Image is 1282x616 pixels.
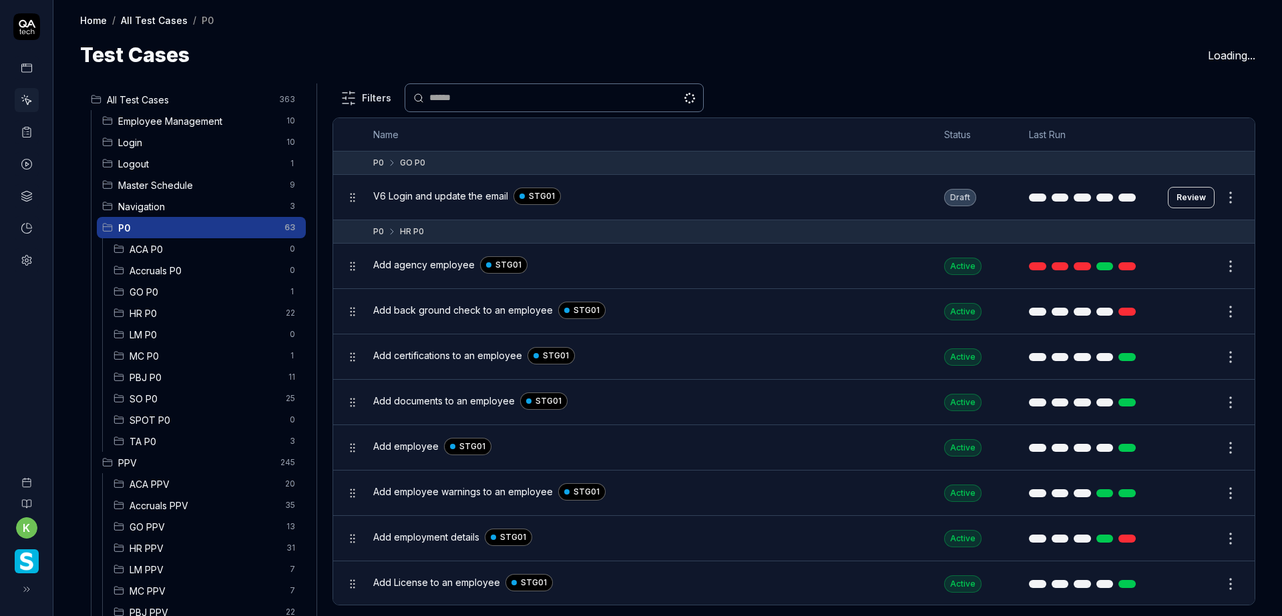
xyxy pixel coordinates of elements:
span: Add certifications to an employee [373,348,522,362]
span: SPOT P0 [130,413,282,427]
span: P0 [118,221,276,235]
span: 3 [284,198,300,214]
div: HR P0 [400,226,424,238]
span: Login [118,135,278,149]
span: MC PPV [130,584,282,598]
a: All Test Cases [121,13,188,27]
span: 10 [281,134,300,150]
span: STG01 [495,259,521,271]
a: STG01 [485,529,532,546]
div: Drag to reorderSPOT P00 [108,409,306,430]
h1: Test Cases [80,40,190,70]
span: 7 [284,561,300,577]
div: / [193,13,196,27]
tr: Add employment detailsSTG01Active [333,516,1255,561]
span: 22 [280,305,300,321]
div: Active [944,303,982,320]
span: Logout [118,157,282,171]
span: 11 [283,369,300,385]
span: Accruals PPV [130,499,277,513]
a: STG01 [505,574,553,591]
span: Add documents to an employee [373,394,515,408]
span: STG01 [536,395,562,407]
div: Loading... [1208,47,1255,63]
span: MC P0 [130,349,282,363]
a: Book a call with us [5,467,47,488]
span: LM PPV [130,563,282,577]
div: GO P0 [400,157,425,169]
div: Drag to reorderHR PPV31 [108,537,306,559]
span: PPV [118,456,272,470]
img: Smartlinx Logo [15,549,39,573]
div: Drag to reorderLogin10 [97,131,306,153]
span: 9 [284,177,300,193]
tr: V6 Login and update the emailSTG01DraftReview [333,175,1255,220]
span: 35 [280,497,300,513]
div: Drag to reorderMaster Schedule9 [97,174,306,196]
div: Drag to reorderTA P03 [108,430,306,452]
tr: Add back ground check to an employeeSTG01Active [333,289,1255,334]
tr: Add employeeSTG01Active [333,425,1255,471]
div: Active [944,258,982,275]
span: 63 [279,220,300,236]
tr: Add employee warnings to an employeeSTG01Active [333,471,1255,516]
div: Drag to reorderGO PPV13 [108,516,306,537]
span: 31 [281,540,300,556]
button: Smartlinx Logo [5,539,47,576]
a: Documentation [5,488,47,509]
span: 20 [280,476,300,492]
span: Add employment details [373,530,479,544]
div: Active [944,348,982,366]
span: STG01 [574,304,600,316]
th: Status [931,118,1016,151]
a: STG01 [527,347,575,364]
div: Drag to reorderLM PPV7 [108,559,306,580]
tr: Add agency employeeSTG01Active [333,244,1255,289]
span: STG01 [500,531,526,543]
th: Name [360,118,931,151]
span: Add employee warnings to an employee [373,485,553,499]
span: ACA P0 [130,242,282,256]
div: Drag to reorderP063 [97,217,306,238]
div: Drag to reorderMC PPV7 [108,580,306,601]
tr: Add documents to an employeeSTG01Active [333,380,1255,425]
span: LM P0 [130,328,282,342]
span: STG01 [459,440,485,452]
div: Active [944,394,982,411]
span: TA P0 [130,434,282,448]
span: Add agency employee [373,258,475,272]
span: 1 [284,284,300,300]
span: STG01 [529,190,555,202]
span: 0 [284,241,300,257]
div: Drag to reorderNavigation3 [97,196,306,217]
span: Navigation [118,200,282,214]
div: Drag to reorderLM P00 [108,324,306,345]
span: Add employee [373,439,439,453]
span: 1 [284,156,300,172]
span: Accruals P0 [130,264,282,278]
span: GO P0 [130,285,282,299]
span: 25 [280,390,300,406]
div: P0 [202,13,214,27]
div: Drag to reorderACA PPV20 [108,473,306,495]
div: Drag to reorderAccruals P00 [108,260,306,281]
div: P0 [373,157,384,169]
span: 3 [284,433,300,449]
a: STG01 [558,302,606,319]
a: STG01 [480,256,527,274]
span: Add back ground check to an employee [373,303,553,317]
a: STG01 [444,438,491,455]
div: Drag to reorderHR P022 [108,302,306,324]
span: HR P0 [130,306,278,320]
span: All Test Cases [107,93,271,107]
div: / [112,13,116,27]
span: HR PPV [130,541,278,555]
span: 10 [281,113,300,129]
button: Review [1168,187,1215,208]
button: k [16,517,37,539]
div: Active [944,439,982,456]
span: 13 [281,519,300,535]
div: Drag to reorderSO P025 [108,388,306,409]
